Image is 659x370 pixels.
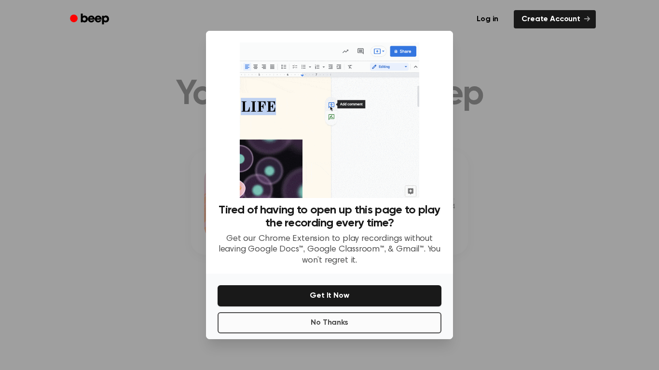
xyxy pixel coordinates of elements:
a: Beep [63,10,118,29]
a: Create Account [514,10,596,28]
button: No Thanks [218,312,441,333]
a: Log in [467,8,508,30]
img: Beep extension in action [240,42,419,198]
p: Get our Chrome Extension to play recordings without leaving Google Docs™, Google Classroom™, & Gm... [218,234,441,266]
button: Get It Now [218,285,441,306]
h3: Tired of having to open up this page to play the recording every time? [218,204,441,230]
